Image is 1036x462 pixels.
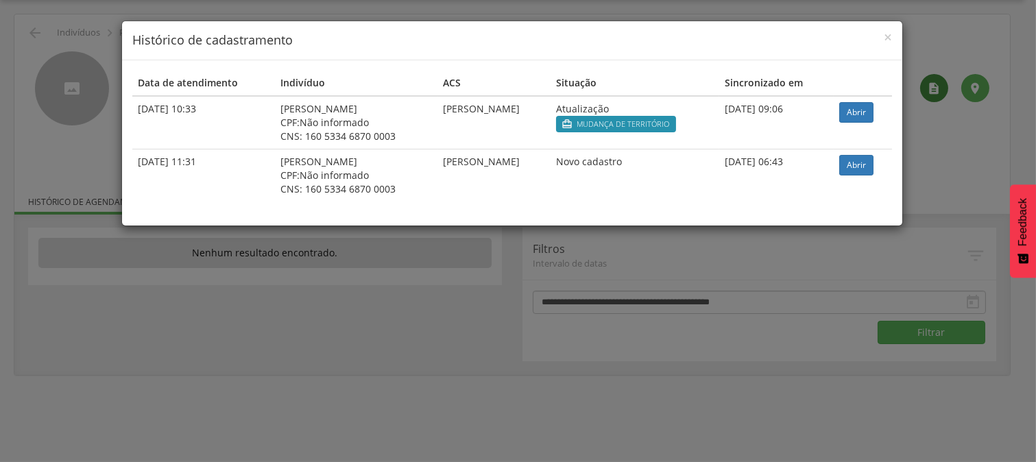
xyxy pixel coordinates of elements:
td: [DATE] 11:31 [132,149,275,202]
div: CPF: [280,169,432,182]
div: Atualização [556,102,714,116]
div: CNS: 160 5334 6870 0003 [280,182,432,196]
th: ACS [437,71,551,96]
button: Close [884,30,892,45]
td: [DATE] 09:06 [719,96,834,149]
div: Novo cadastro [556,155,714,169]
th: Situação [551,71,719,96]
th: Indivíduo [275,71,437,96]
span: Não informado [300,116,369,129]
div: CPF: [280,116,432,130]
h4: Histórico de cadastramento [132,32,892,49]
span: Mudança de território [577,119,669,130]
i:  [562,119,573,130]
td: [DATE] 06:43 [719,149,834,202]
a: Abrir [839,102,874,123]
span: × [884,27,892,47]
a: Abrir [839,155,874,175]
span: Feedback [1017,198,1029,246]
td: [PERSON_NAME] [437,149,551,202]
td: [DATE] 10:33 [132,96,275,149]
th: Data de atendimento [132,71,275,96]
div: [PERSON_NAME] [280,155,432,169]
span: Não informado [300,169,369,182]
button: Feedback - Mostrar pesquisa [1010,184,1036,278]
th: Sincronizado em [719,71,834,96]
div: CNS: 160 5334 6870 0003 [280,130,432,143]
div: [PERSON_NAME] [280,102,432,116]
td: [PERSON_NAME] [437,96,551,149]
